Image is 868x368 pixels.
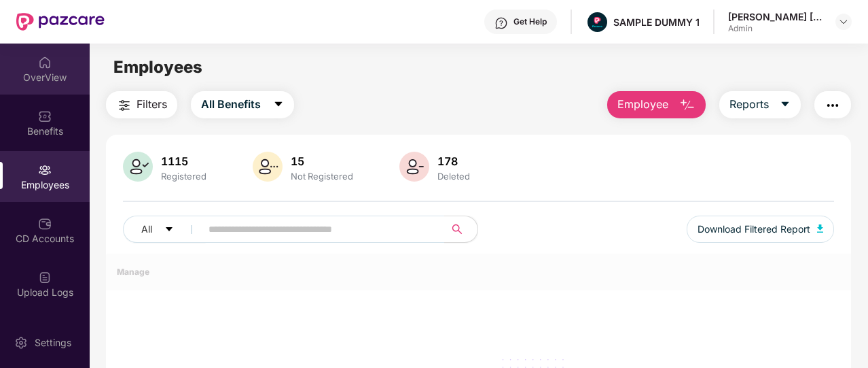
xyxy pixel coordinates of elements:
img: New Pazcare Logo [16,13,105,31]
img: svg+xml;base64,PHN2ZyBpZD0iRHJvcGRvd24tMzJ4MzIiIHhtbG5zPSJodHRwOi8vd3d3LnczLm9yZy8yMDAwL3N2ZyIgd2... [838,16,849,27]
span: All [141,222,152,237]
img: svg+xml;base64,PHN2ZyBpZD0iU2V0dGluZy0yMHgyMCIgeG1sbnM9Imh0dHA6Ly93d3cudzMub3JnLzIwMDAvc3ZnIiB3aW... [14,336,28,350]
img: Pazcare_Alternative_logo-01-01.png [587,12,607,32]
div: Settings [31,336,75,350]
div: 15 [288,154,356,168]
button: Download Filtered Report [687,216,835,243]
span: Employees [113,57,202,77]
span: Reports [729,96,769,113]
img: svg+xml;base64,PHN2ZyBpZD0iQmVuZWZpdHMiIHhtbG5zPSJodHRwOi8vd3d3LnczLm9yZy8yMDAwL3N2ZyIgd2lkdGg9Ij... [38,110,52,123]
img: svg+xml;base64,PHN2ZyB4bWxucz0iaHR0cDovL3d3dy53My5vcmcvMjAwMC9zdmciIHdpZHRoPSIyNCIgaGVpZ2h0PSIyNC... [116,97,132,114]
span: Employee [617,96,668,113]
img: svg+xml;base64,PHN2ZyB4bWxucz0iaHR0cDovL3d3dy53My5vcmcvMjAwMC9zdmciIHhtbG5zOnhsaW5rPSJodHRwOi8vd3... [253,152,283,182]
img: svg+xml;base64,PHN2ZyB4bWxucz0iaHR0cDovL3d3dy53My5vcmcvMjAwMC9zdmciIHhtbG5zOnhsaW5rPSJodHRwOi8vd3... [123,152,153,182]
span: Download Filtered Report [698,222,810,237]
div: Get Help [513,16,547,27]
span: caret-down [164,224,174,235]
button: Allcaret-down [123,216,206,243]
span: caret-down [273,99,284,111]
img: svg+xml;base64,PHN2ZyB4bWxucz0iaHR0cDovL3d3dy53My5vcmcvMjAwMC9zdmciIHdpZHRoPSIyNCIgaGVpZ2h0PSIyNC... [825,97,841,114]
img: svg+xml;base64,PHN2ZyB4bWxucz0iaHR0cDovL3d3dy53My5vcmcvMjAwMC9zdmciIHhtbG5zOnhsaW5rPSJodHRwOi8vd3... [679,97,695,114]
span: Filters [137,96,167,113]
span: caret-down [780,99,791,111]
span: search [444,224,471,235]
div: 1115 [158,154,209,168]
img: svg+xml;base64,PHN2ZyBpZD0iQ0RfQWNjb3VudHMiIGRhdGEtbmFtZT0iQ0QgQWNjb3VudHMiIHhtbG5zPSJodHRwOi8vd3... [38,217,52,231]
div: Admin [728,23,823,34]
button: Filters [106,91,177,118]
div: Deleted [435,171,473,182]
img: svg+xml;base64,PHN2ZyB4bWxucz0iaHR0cDovL3d3dy53My5vcmcvMjAwMC9zdmciIHhtbG5zOnhsaW5rPSJodHRwOi8vd3... [399,152,429,182]
div: Not Registered [288,171,356,182]
span: All Benefits [201,96,261,113]
div: SAMPLE DUMMY 1 [613,16,700,29]
div: [PERSON_NAME] [PERSON_NAME] [728,10,823,23]
img: svg+xml;base64,PHN2ZyBpZD0iSG9tZSIgeG1sbnM9Imh0dHA6Ly93d3cudzMub3JnLzIwMDAvc3ZnIiB3aWR0aD0iMjAiIG... [38,56,52,69]
img: svg+xml;base64,PHN2ZyBpZD0iVXBsb2FkX0xvZ3MiIGRhdGEtbmFtZT0iVXBsb2FkIExvZ3MiIHhtbG5zPSJodHRwOi8vd3... [38,271,52,284]
img: svg+xml;base64,PHN2ZyBpZD0iSGVscC0zMngzMiIgeG1sbnM9Imh0dHA6Ly93d3cudzMub3JnLzIwMDAvc3ZnIiB3aWR0aD... [494,16,508,30]
button: Employee [607,91,706,118]
div: 178 [435,154,473,168]
button: search [444,216,478,243]
img: svg+xml;base64,PHN2ZyB4bWxucz0iaHR0cDovL3d3dy53My5vcmcvMjAwMC9zdmciIHhtbG5zOnhsaW5rPSJodHRwOi8vd3... [817,224,824,233]
div: Registered [158,171,209,182]
img: svg+xml;base64,PHN2ZyBpZD0iRW1wbG95ZWVzIiB4bWxucz0iaHR0cDovL3d3dy53My5vcmcvMjAwMC9zdmciIHdpZHRoPS... [38,163,52,177]
button: Reportscaret-down [719,91,801,118]
button: All Benefitscaret-down [191,91,294,118]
